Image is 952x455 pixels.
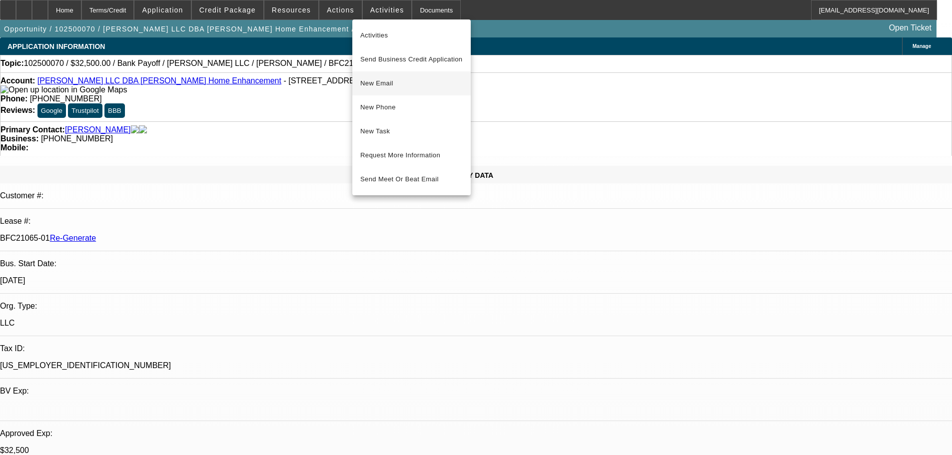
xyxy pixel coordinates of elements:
span: Request More Information [360,149,463,161]
span: Send Meet Or Beat Email [360,173,463,185]
span: Activities [360,29,463,41]
span: New Email [360,77,463,89]
span: Send Business Credit Application [360,53,463,65]
span: New Phone [360,101,463,113]
span: New Task [360,125,463,137]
